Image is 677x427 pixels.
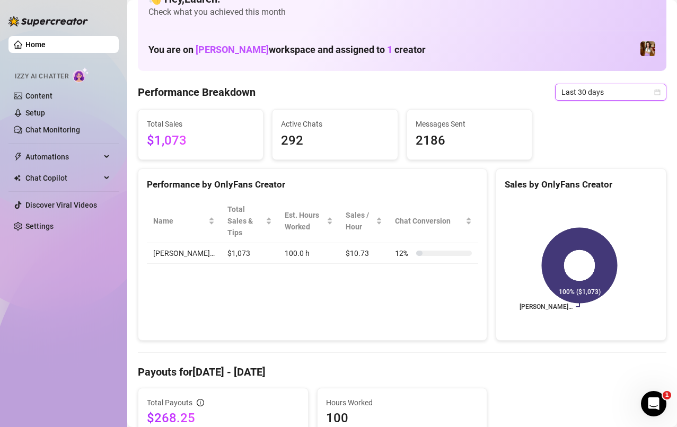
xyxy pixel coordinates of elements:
[147,118,254,130] span: Total Sales
[197,399,204,406] span: info-circle
[25,170,101,186] span: Chat Copilot
[505,177,657,192] div: Sales by OnlyFans Creator
[346,209,374,233] span: Sales / Hour
[278,243,339,264] td: 100.0 h
[339,199,389,243] th: Sales / Hour
[15,72,68,82] span: Izzy AI Chatter
[148,6,656,18] span: Check what you achieved this month
[339,243,389,264] td: $10.73
[196,44,269,55] span: [PERSON_NAME]
[520,303,573,310] text: [PERSON_NAME]…
[395,215,463,227] span: Chat Conversion
[663,391,671,399] span: 1
[654,89,661,95] span: calendar
[138,85,256,100] h4: Performance Breakdown
[281,131,389,151] span: 292
[138,364,666,379] h4: Payouts for [DATE] - [DATE]
[73,67,89,83] img: AI Chatter
[25,222,54,230] a: Settings
[147,243,221,264] td: [PERSON_NAME]…
[281,118,389,130] span: Active Chats
[416,118,523,130] span: Messages Sent
[326,410,479,426] span: 100
[285,209,324,233] div: Est. Hours Worked
[227,203,263,238] span: Total Sales & Tips
[25,148,101,165] span: Automations
[14,153,22,161] span: thunderbolt
[395,247,412,259] span: 12 %
[14,174,21,182] img: Chat Copilot
[153,215,206,227] span: Name
[8,16,88,26] img: logo-BBDzfeDw.svg
[147,177,478,192] div: Performance by OnlyFans Creator
[25,109,45,117] a: Setup
[561,84,660,100] span: Last 30 days
[25,40,46,49] a: Home
[641,391,666,416] iframe: Intercom live chat
[147,410,300,426] span: $268.25
[147,199,221,243] th: Name
[640,41,655,56] img: Elena
[25,201,97,209] a: Discover Viral Videos
[147,397,192,408] span: Total Payouts
[326,397,479,408] span: Hours Worked
[25,92,52,100] a: Content
[221,243,278,264] td: $1,073
[387,44,392,55] span: 1
[148,44,426,56] h1: You are on workspace and assigned to creator
[221,199,278,243] th: Total Sales & Tips
[25,126,80,134] a: Chat Monitoring
[389,199,478,243] th: Chat Conversion
[416,131,523,151] span: 2186
[147,131,254,151] span: $1,073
